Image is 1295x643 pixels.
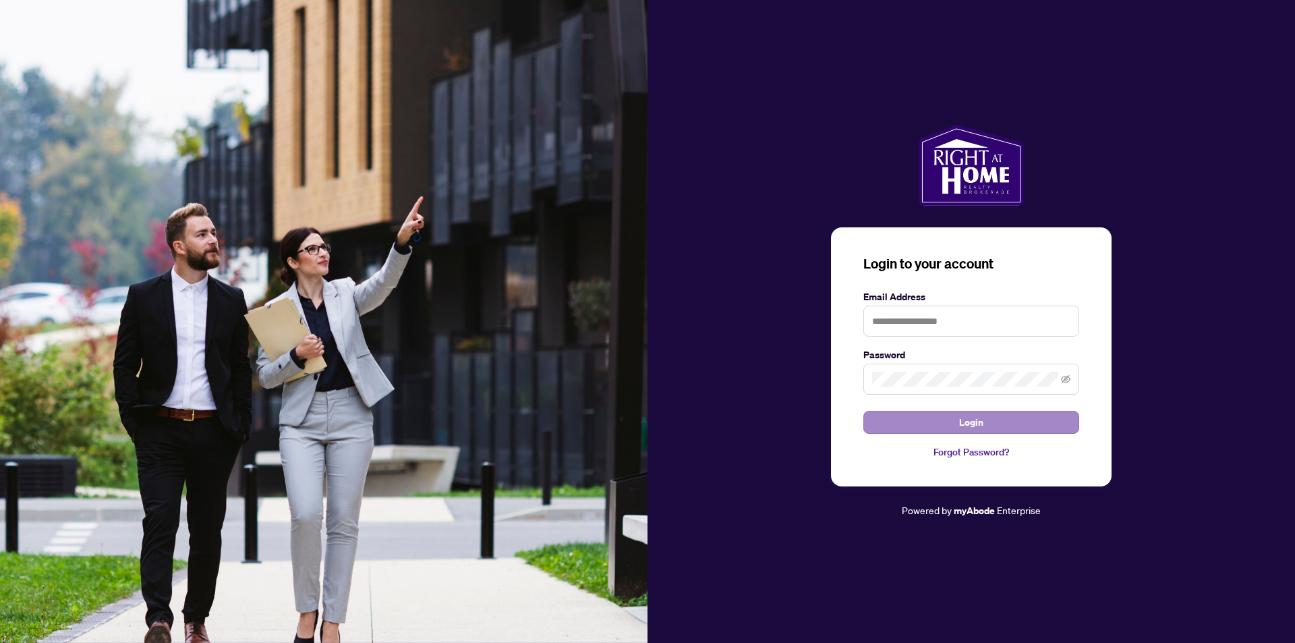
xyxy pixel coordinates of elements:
span: eye-invisible [1061,374,1070,384]
span: Enterprise [997,504,1041,516]
label: Email Address [863,289,1079,304]
a: myAbode [954,503,995,518]
label: Password [863,347,1079,362]
button: Login [863,411,1079,434]
span: Powered by [902,504,952,516]
a: Forgot Password? [863,445,1079,459]
h3: Login to your account [863,254,1079,273]
span: Login [959,412,983,433]
img: ma-logo [919,125,1023,206]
